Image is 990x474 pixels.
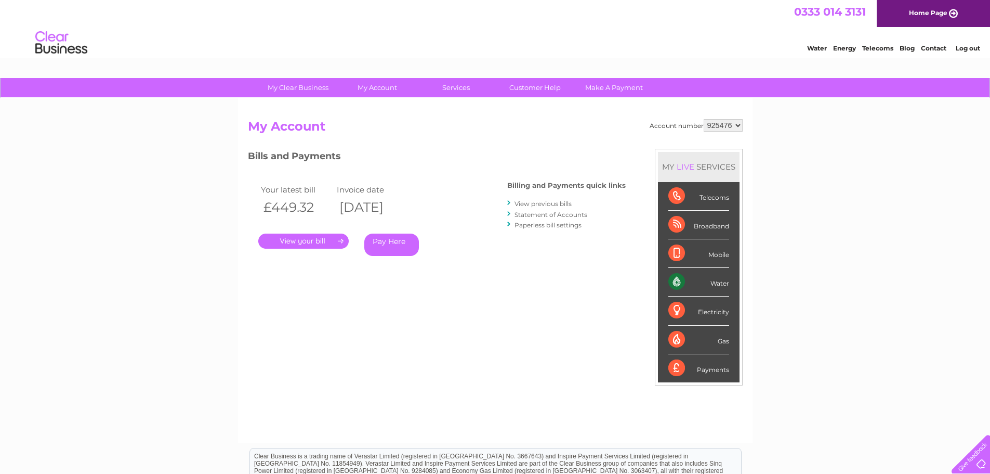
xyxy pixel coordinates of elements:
[862,44,893,52] a: Telecoms
[794,5,866,18] a: 0333 014 3131
[514,200,572,208] a: View previous bills
[658,152,740,182] div: MY SERVICES
[668,239,729,268] div: Mobile
[334,183,410,197] td: Invoice date
[514,211,587,219] a: Statement of Accounts
[35,27,88,59] img: logo.png
[248,119,743,139] h2: My Account
[668,268,729,297] div: Water
[668,354,729,382] div: Payments
[492,78,578,97] a: Customer Help
[258,197,334,218] th: £449.32
[921,44,946,52] a: Contact
[900,44,915,52] a: Blog
[248,149,626,167] h3: Bills and Payments
[675,162,696,172] div: LIVE
[250,6,741,50] div: Clear Business is a trading name of Verastar Limited (registered in [GEOGRAPHIC_DATA] No. 3667643...
[668,297,729,325] div: Electricity
[258,183,334,197] td: Your latest bill
[413,78,499,97] a: Services
[258,234,349,249] a: .
[650,119,743,132] div: Account number
[255,78,341,97] a: My Clear Business
[833,44,856,52] a: Energy
[668,182,729,211] div: Telecoms
[668,211,729,239] div: Broadband
[571,78,657,97] a: Make A Payment
[334,197,410,218] th: [DATE]
[514,221,582,229] a: Paperless bill settings
[507,182,626,189] h4: Billing and Payments quick links
[334,78,420,97] a: My Account
[956,44,980,52] a: Log out
[668,326,729,354] div: Gas
[364,234,419,256] a: Pay Here
[807,44,827,52] a: Water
